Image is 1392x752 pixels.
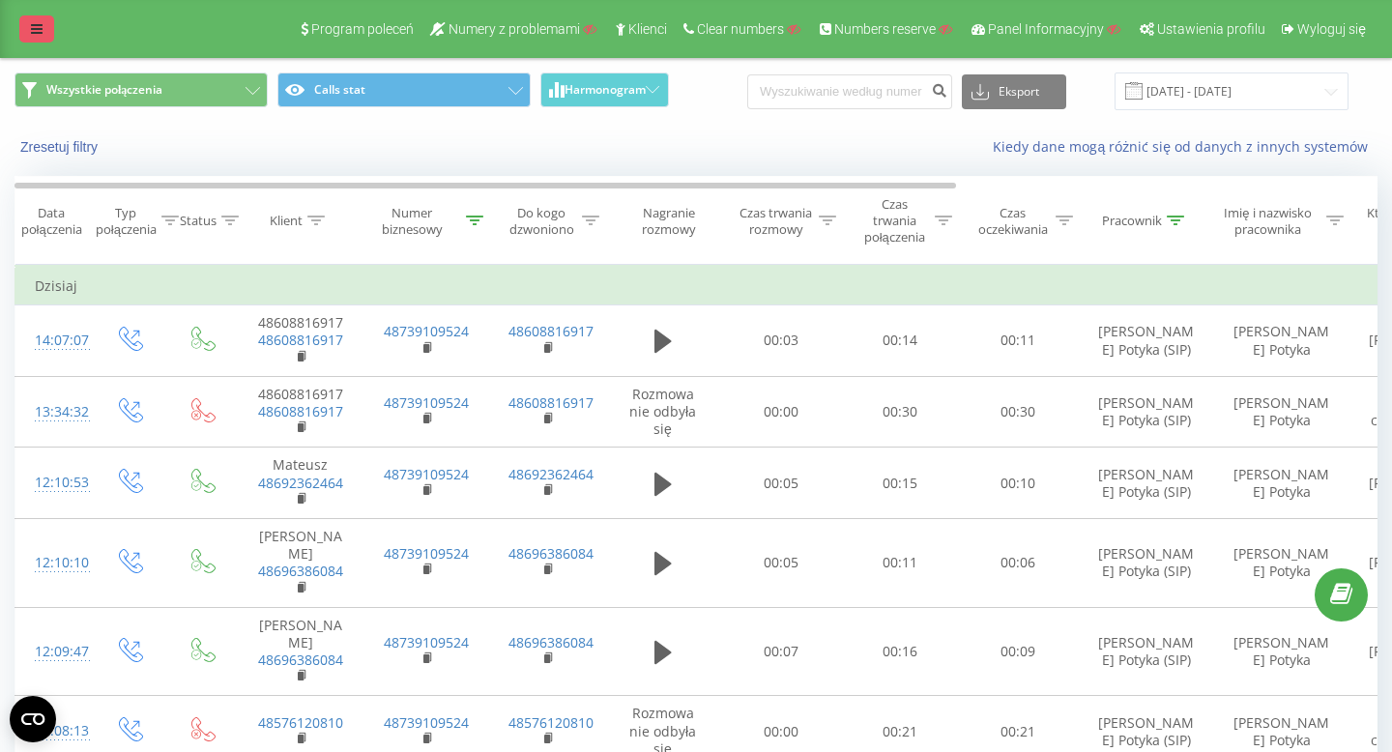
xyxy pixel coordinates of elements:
[993,137,1377,156] a: Kiedy dane mogą różnić się od danych z innych systemów
[958,376,1079,448] td: 00:30
[834,21,936,37] span: Numbers reserve
[565,83,646,97] span: Harmonogram
[270,213,303,229] div: Klient
[1214,448,1349,519] td: [PERSON_NAME] Potyka
[1102,213,1162,229] div: Pracownik
[384,633,469,651] a: 48739109524
[384,322,469,340] a: 48739109524
[842,376,958,448] td: 00:30
[277,72,531,107] button: Calls stat
[46,82,162,98] span: Wszystkie połączenia
[622,205,715,238] div: Nagranie rozmowy
[35,322,73,360] div: 14:07:07
[962,74,1066,109] button: Eksport
[1214,305,1349,377] td: [PERSON_NAME] Potyka
[238,518,363,607] td: [PERSON_NAME]
[958,607,1079,696] td: 00:09
[384,393,469,412] a: 48739109524
[1079,607,1214,696] td: [PERSON_NAME] Potyka (SIP)
[15,205,87,238] div: Data połączenia
[14,72,268,107] button: Wszystkie połączenia
[311,21,414,37] span: Program poleceń
[628,21,667,37] span: Klienci
[384,544,469,563] a: 48739109524
[10,696,56,742] button: Open CMP widget
[1079,518,1214,607] td: [PERSON_NAME] Potyka (SIP)
[96,205,157,238] div: Typ połączenia
[238,376,363,448] td: 48608816917
[508,713,594,732] a: 48576120810
[258,331,343,349] a: 48608816917
[747,74,952,109] input: Wyszukiwanie według numeru
[238,607,363,696] td: [PERSON_NAME]
[842,607,958,696] td: 00:16
[1079,305,1214,377] td: [PERSON_NAME] Potyka (SIP)
[1297,21,1366,37] span: Wyloguj się
[721,376,842,448] td: 00:00
[508,544,594,563] a: 48696386084
[1214,376,1349,448] td: [PERSON_NAME] Potyka
[540,72,669,107] button: Harmonogram
[721,607,842,696] td: 00:07
[35,712,73,750] div: 12:08:13
[363,205,462,238] div: Numer biznesowy
[974,205,1051,238] div: Czas oczekiwania
[721,305,842,377] td: 00:03
[629,385,696,438] span: Rozmowa nie odbyła się
[449,21,580,37] span: Numery z problemami
[506,205,577,238] div: Do kogo dzwoniono
[238,305,363,377] td: 48608816917
[738,205,814,238] div: Czas trwania rozmowy
[1079,376,1214,448] td: [PERSON_NAME] Potyka (SIP)
[508,465,594,483] a: 48692362464
[258,562,343,580] a: 48696386084
[508,322,594,340] a: 48608816917
[858,196,930,246] div: Czas trwania połączenia
[508,393,594,412] a: 48608816917
[384,713,469,732] a: 48739109524
[697,21,784,37] span: Clear numbers
[1157,21,1265,37] span: Ustawienia profilu
[958,518,1079,607] td: 00:06
[842,518,958,607] td: 00:11
[508,633,594,651] a: 48696386084
[14,138,107,156] button: Zresetuj filtry
[842,305,958,377] td: 00:14
[958,305,1079,377] td: 00:11
[1079,448,1214,519] td: [PERSON_NAME] Potyka (SIP)
[721,448,842,519] td: 00:05
[988,21,1104,37] span: Panel Informacyjny
[35,544,73,582] div: 12:10:10
[1214,607,1349,696] td: [PERSON_NAME] Potyka
[35,393,73,431] div: 13:34:32
[384,465,469,483] a: 48739109524
[258,402,343,420] a: 48608816917
[958,448,1079,519] td: 00:10
[35,633,73,671] div: 12:09:47
[842,448,958,519] td: 00:15
[258,474,343,492] a: 48692362464
[1214,205,1322,238] div: Imię i nazwisko pracownika
[721,518,842,607] td: 00:05
[180,213,217,229] div: Status
[258,713,343,732] a: 48576120810
[258,651,343,669] a: 48696386084
[35,464,73,502] div: 12:10:53
[1214,518,1349,607] td: [PERSON_NAME] Potyka
[238,448,363,519] td: Mateusz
